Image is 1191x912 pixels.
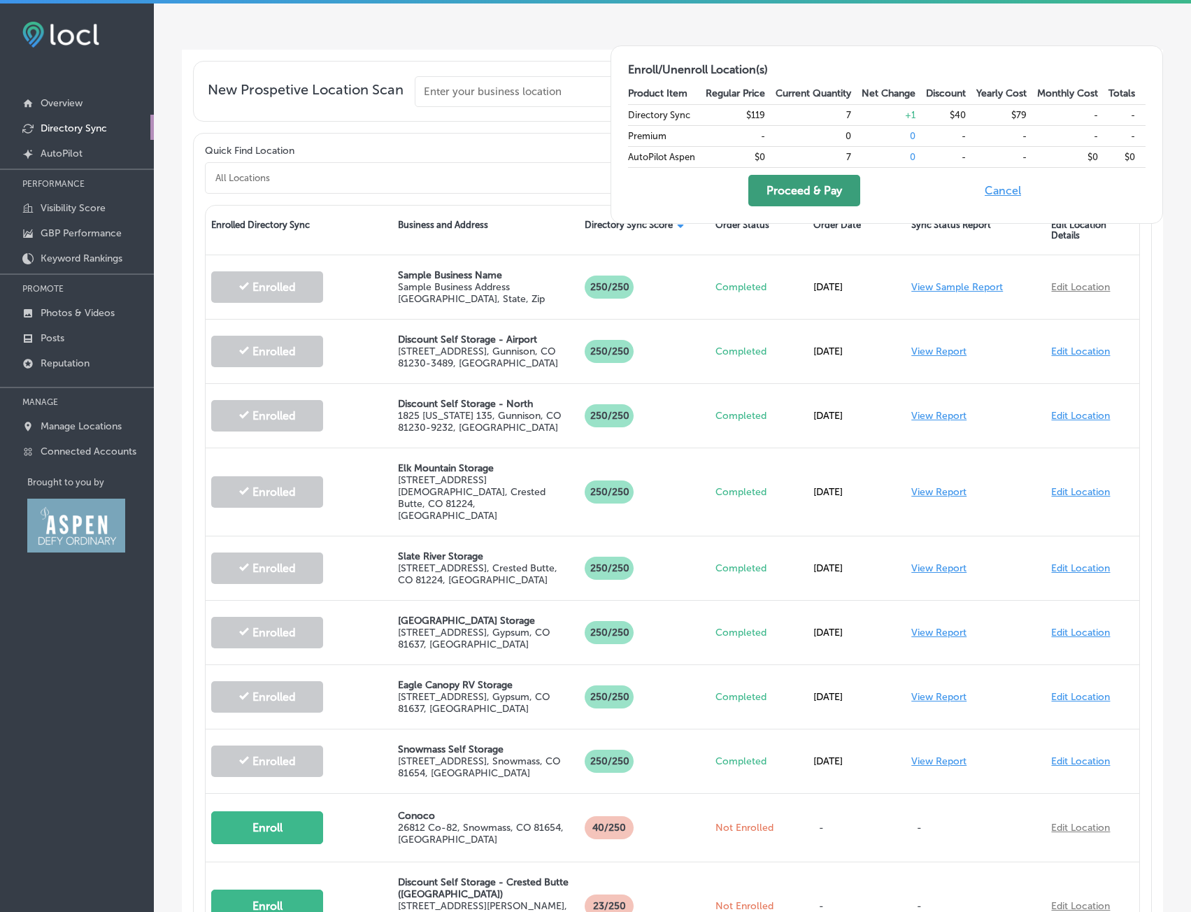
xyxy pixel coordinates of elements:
a: View Report [911,562,967,574]
p: Sample Business Name [398,269,573,281]
div: [DATE] [808,677,906,717]
a: Edit Location [1051,281,1110,293]
input: Enter your business location [415,76,849,107]
button: Enrolled [211,681,323,713]
p: [STREET_ADDRESS][DEMOGRAPHIC_DATA] , Crested Butte, CO 81224, [GEOGRAPHIC_DATA] [398,474,573,522]
p: 26812 Co-82 , Snowmass, CO 81654, [GEOGRAPHIC_DATA] [398,822,573,846]
p: [STREET_ADDRESS] , Gypsum, CO 81637, [GEOGRAPHIC_DATA] [398,691,573,715]
td: - [1108,125,1146,146]
div: Edit Location Details [1046,206,1139,255]
td: - [1108,104,1146,125]
button: Proceed & Pay [748,175,860,206]
p: - [911,808,1040,848]
p: [GEOGRAPHIC_DATA], State, Zip [398,293,573,305]
p: Snowmass Self Storage [398,743,573,755]
td: - [926,146,976,167]
p: Reputation [41,357,90,369]
input: All Locations [214,171,622,184]
p: 250/250 [585,276,634,299]
div: [DATE] [808,332,906,371]
p: Sample Business Address [398,281,573,293]
td: $119 [706,104,776,125]
p: Slate River Storage [398,550,573,562]
div: [DATE] [808,741,906,781]
p: Discount Self Storage - Airport [398,334,573,345]
a: View Report [911,627,967,639]
div: [DATE] [808,267,906,307]
p: [STREET_ADDRESS] , Gypsum, CO 81637, [GEOGRAPHIC_DATA] [398,627,573,650]
td: AutoPilot Aspen [628,146,706,167]
p: Not Enrolled [715,822,802,834]
button: Enrolled [211,271,323,303]
p: - [813,808,845,848]
a: Edit Location [1051,486,1110,498]
a: View Report [911,755,967,767]
td: - [976,146,1037,167]
label: Quick Find Location [205,145,294,157]
h2: Enroll/Unenroll Location(s) [628,63,1146,76]
button: Enrolled [211,617,323,648]
a: View Report [911,691,967,703]
div: [DATE] [808,396,906,436]
th: Totals [1108,83,1146,104]
div: Sync Status Report [906,206,1046,255]
p: Brought to you by [27,477,154,487]
td: 7 [776,146,862,167]
p: 40 /250 [585,816,634,839]
p: Completed [715,281,802,293]
button: Cancel [980,175,1025,206]
p: Directory Sync [41,122,107,134]
td: 0 [862,125,926,146]
a: Edit Location [1051,410,1110,422]
p: 250 /250 [585,557,634,580]
p: AutoPilot [41,148,83,159]
p: Overview [41,97,83,109]
td: - [1037,125,1108,146]
button: Enroll [211,811,323,844]
a: View Report [911,486,967,498]
img: Aspen [27,499,125,553]
p: 250 /250 [585,480,634,504]
td: - [1037,104,1108,125]
button: Enrolled [211,336,323,367]
p: Completed [715,627,802,639]
button: Enrolled [211,400,323,432]
img: fda3e92497d09a02dc62c9cd864e3231.png [22,22,99,48]
p: Posts [41,332,64,344]
td: - [976,125,1037,146]
p: Connected Accounts [41,446,136,457]
th: Current Quantity [776,83,862,104]
div: Business and Address [392,206,579,255]
td: Premium [628,125,706,146]
th: Yearly Cost [976,83,1037,104]
p: [STREET_ADDRESS] , Crested Butte, CO 81224, [GEOGRAPHIC_DATA] [398,562,573,586]
td: + 1 [862,104,926,125]
button: Enrolled [211,746,323,777]
a: View Report [911,345,967,357]
a: Edit Location [1051,345,1110,357]
div: Enrolled Directory Sync [206,206,392,255]
td: $79 [976,104,1037,125]
a: Edit Location [1051,822,1110,834]
div: [DATE] [808,472,906,512]
p: 250 /250 [585,621,634,644]
a: Edit Location [1051,562,1110,574]
p: 250 /250 [585,404,634,427]
td: - [926,125,976,146]
p: 250 /250 [585,340,634,363]
button: Enrolled [211,476,323,508]
th: Discount [926,83,976,104]
a: Edit Location [1051,755,1110,767]
td: 0 [862,146,926,167]
td: 0 [776,125,862,146]
td: Directory Sync [628,104,706,125]
p: Eagle Canopy RV Storage [398,679,573,691]
p: Completed [715,755,802,767]
p: Not Enrolled [715,900,802,912]
th: Monthly Cost [1037,83,1108,104]
p: Completed [715,691,802,703]
a: Edit Location [1051,900,1110,912]
p: Completed [715,345,802,357]
p: Completed [715,410,802,422]
th: Product Item [628,83,706,104]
